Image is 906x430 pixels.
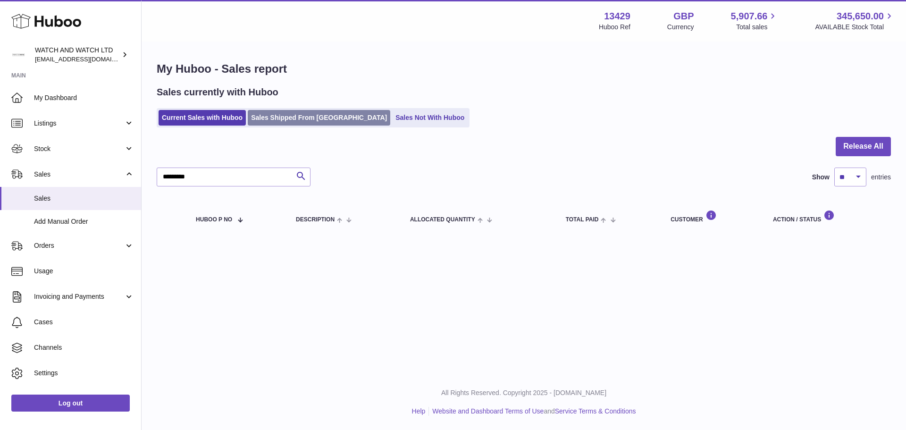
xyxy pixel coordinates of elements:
a: Sales Shipped From [GEOGRAPHIC_DATA] [248,110,390,126]
span: 5,907.66 [731,10,768,23]
span: entries [871,173,891,182]
li: and [429,407,636,416]
span: Stock [34,144,124,153]
span: ALLOCATED Quantity [410,217,475,223]
span: AVAILABLE Stock Total [815,23,895,32]
div: Action / Status [773,210,881,223]
span: Description [296,217,335,223]
a: Website and Dashboard Terms of Use [432,407,544,415]
div: Currency [667,23,694,32]
span: Huboo P no [196,217,232,223]
span: Add Manual Order [34,217,134,226]
span: Cases [34,318,134,327]
span: Sales [34,194,134,203]
a: 5,907.66 Total sales [731,10,779,32]
a: Log out [11,395,130,412]
span: 345,650.00 [837,10,884,23]
a: Service Terms & Conditions [555,407,636,415]
span: Settings [34,369,134,378]
a: Help [412,407,426,415]
h1: My Huboo - Sales report [157,61,891,76]
a: Current Sales with Huboo [159,110,246,126]
span: Channels [34,343,134,352]
div: Huboo Ref [599,23,630,32]
span: Orders [34,241,124,250]
strong: 13429 [604,10,630,23]
div: Customer [671,210,754,223]
strong: GBP [673,10,694,23]
span: Total paid [566,217,599,223]
img: internalAdmin-13429@internal.huboo.com [11,48,25,62]
label: Show [812,173,830,182]
a: Sales Not With Huboo [392,110,468,126]
button: Release All [836,137,891,156]
span: Listings [34,119,124,128]
span: Invoicing and Payments [34,292,124,301]
div: WATCH AND WATCH LTD [35,46,120,64]
a: 345,650.00 AVAILABLE Stock Total [815,10,895,32]
span: My Dashboard [34,93,134,102]
h2: Sales currently with Huboo [157,86,278,99]
p: All Rights Reserved. Copyright 2025 - [DOMAIN_NAME] [149,388,898,397]
span: [EMAIL_ADDRESS][DOMAIN_NAME] [35,55,139,63]
span: Usage [34,267,134,276]
span: Sales [34,170,124,179]
span: Total sales [736,23,778,32]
